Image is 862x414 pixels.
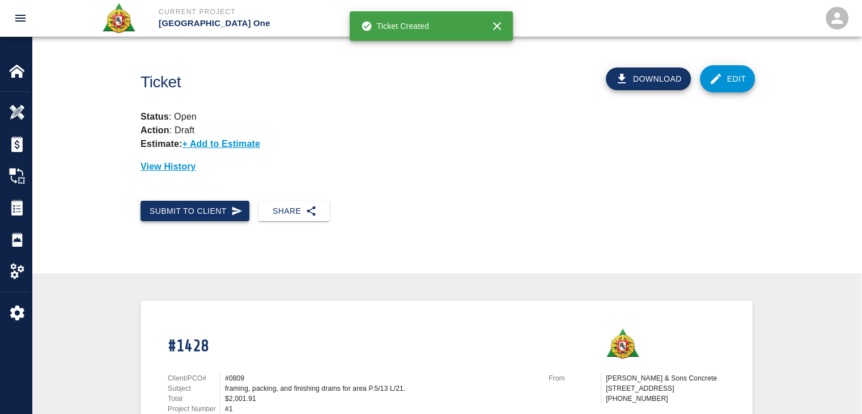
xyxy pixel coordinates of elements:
[141,125,194,135] p: : Draft
[225,383,535,394] div: framing, packing, and finishing drains for area P.5/13 L/21.
[606,373,725,383] p: [PERSON_NAME] & Sons Concrete
[141,160,753,174] p: View History
[805,360,862,414] iframe: Chat Widget
[141,125,169,135] strong: Action
[168,337,535,357] h1: #1428
[168,394,220,404] p: Total
[168,383,220,394] p: Subject
[606,67,691,90] button: Download
[361,16,430,36] div: Ticket Created
[101,2,136,34] img: Roger & Sons Concrete
[168,404,220,414] p: Project Number
[141,139,182,149] strong: Estimate:
[225,373,535,383] div: #0809
[7,5,34,32] button: open drawer
[258,201,329,222] button: Share
[225,404,535,414] div: #1
[606,383,725,394] p: [STREET_ADDRESS]
[159,7,492,17] p: Current Project
[168,373,220,383] p: Client/PCO#
[225,394,535,404] div: $2,001.91
[159,17,492,30] p: [GEOGRAPHIC_DATA] One
[182,139,260,149] p: + Add to Estimate
[141,201,249,222] button: Submit to Client
[605,328,640,360] img: Roger & Sons Concrete
[141,73,494,92] h1: Ticket
[606,394,725,404] p: [PHONE_NUMBER]
[141,110,753,124] p: : Open
[549,373,601,383] p: From
[141,112,169,121] strong: Status
[700,65,755,92] a: Edit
